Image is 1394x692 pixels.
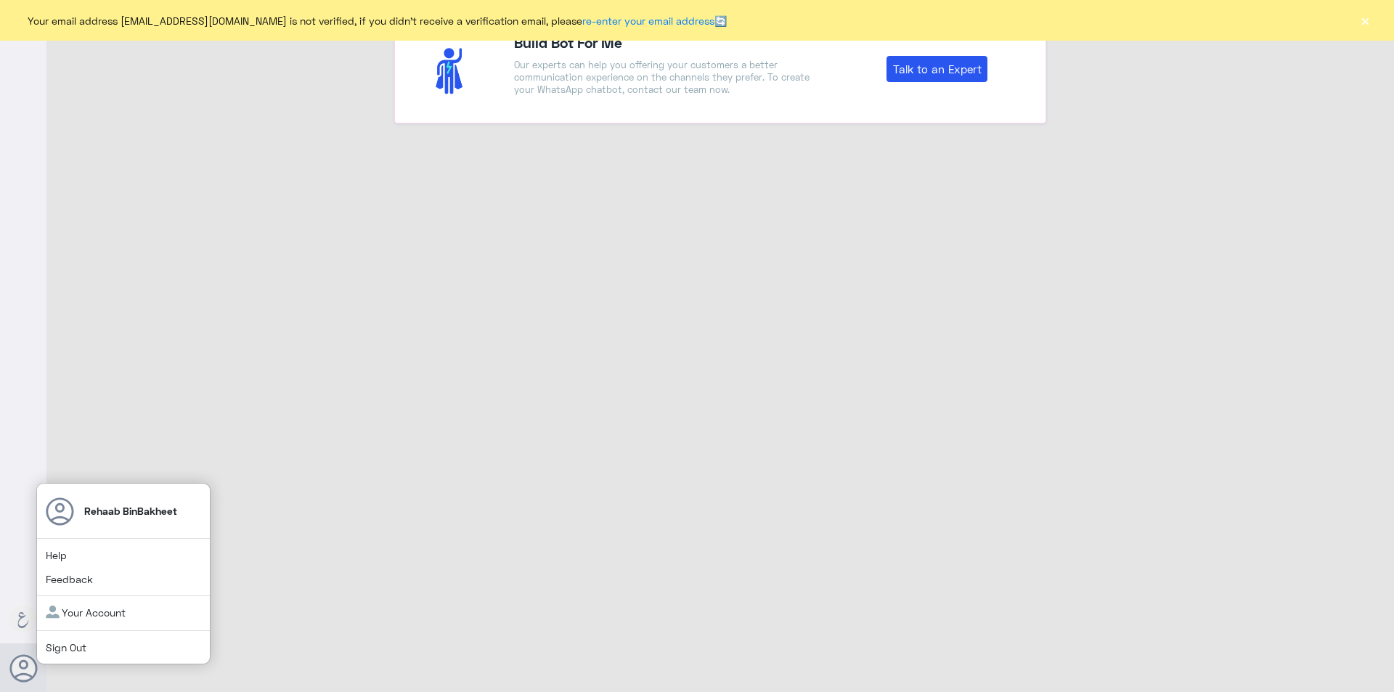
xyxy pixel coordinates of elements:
[514,31,818,53] h4: Build Bot For Me
[28,13,727,28] span: Your email address [EMAIL_ADDRESS][DOMAIN_NAME] is not verified, if you didn't receive a verifica...
[582,15,714,27] a: re-enter your email address
[46,641,86,654] a: Sign Out
[84,503,177,518] p: Rehaab BinBakheet
[46,573,93,585] a: Feedback
[46,549,67,561] a: Help
[9,654,37,682] button: Avatar
[514,59,818,96] p: Our experts can help you offering your customers a better communication experience on the channel...
[46,606,126,619] a: Your Account
[886,56,987,82] a: Talk to an Expert
[1358,13,1372,28] button: ×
